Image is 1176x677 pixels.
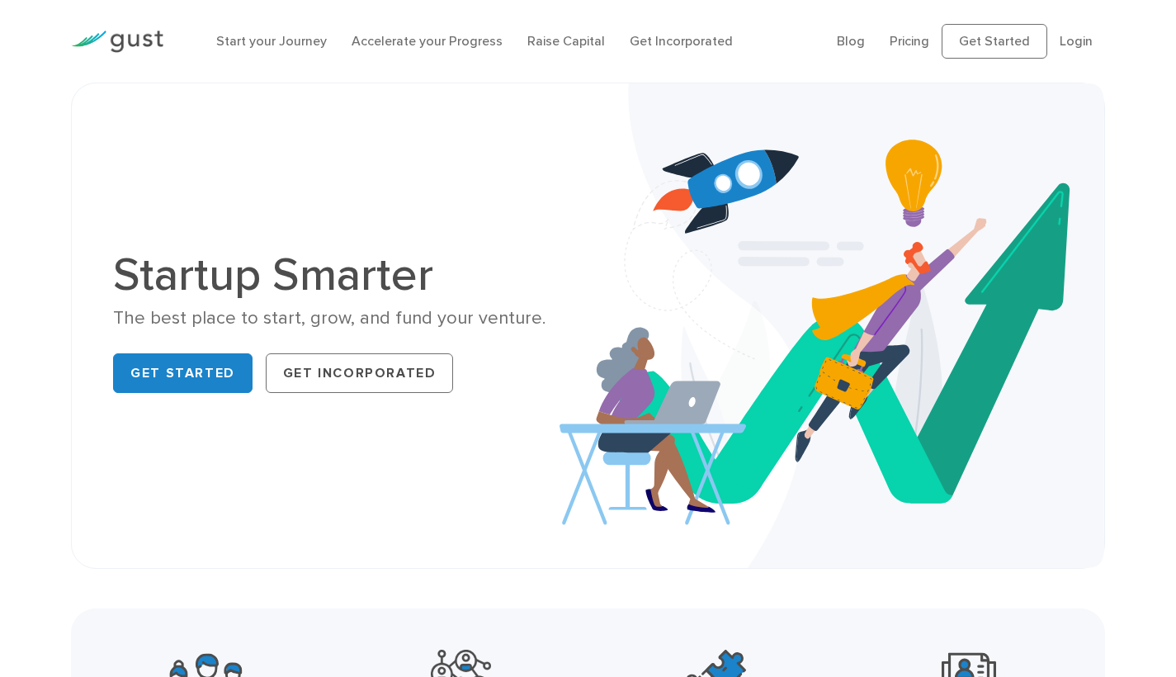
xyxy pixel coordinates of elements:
[216,33,327,49] a: Start your Journey
[1060,33,1093,49] a: Login
[560,83,1104,568] img: Startup Smarter Hero
[890,33,929,49] a: Pricing
[527,33,605,49] a: Raise Capital
[352,33,503,49] a: Accelerate your Progress
[71,31,163,53] img: Gust Logo
[266,353,454,393] a: Get Incorporated
[113,353,253,393] a: Get Started
[630,33,733,49] a: Get Incorporated
[113,306,575,330] div: The best place to start, grow, and fund your venture.
[942,24,1047,59] a: Get Started
[113,252,575,298] h1: Startup Smarter
[837,33,865,49] a: Blog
